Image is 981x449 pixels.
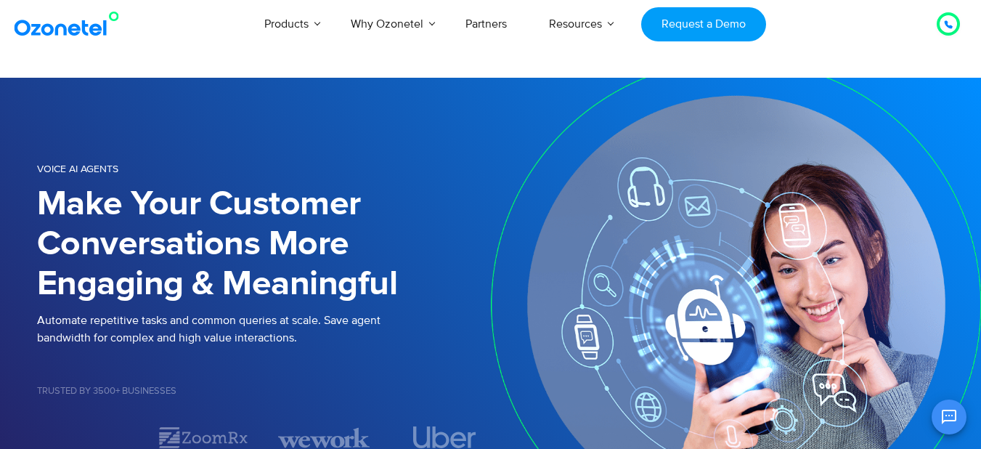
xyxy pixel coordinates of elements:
h1: Make Your Customer Conversations More Engaging & Meaningful [37,185,491,304]
span: Voice AI Agents [37,163,118,175]
button: Open chat [932,400,966,434]
a: Request a Demo [641,7,765,41]
p: Automate repetitive tasks and common queries at scale. Save agent bandwidth for complex and high ... [37,312,491,347]
div: 4 / 7 [399,426,490,448]
h5: Trusted by 3500+ Businesses [37,387,491,396]
img: uber [413,426,476,448]
div: 1 / 7 [37,429,129,446]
